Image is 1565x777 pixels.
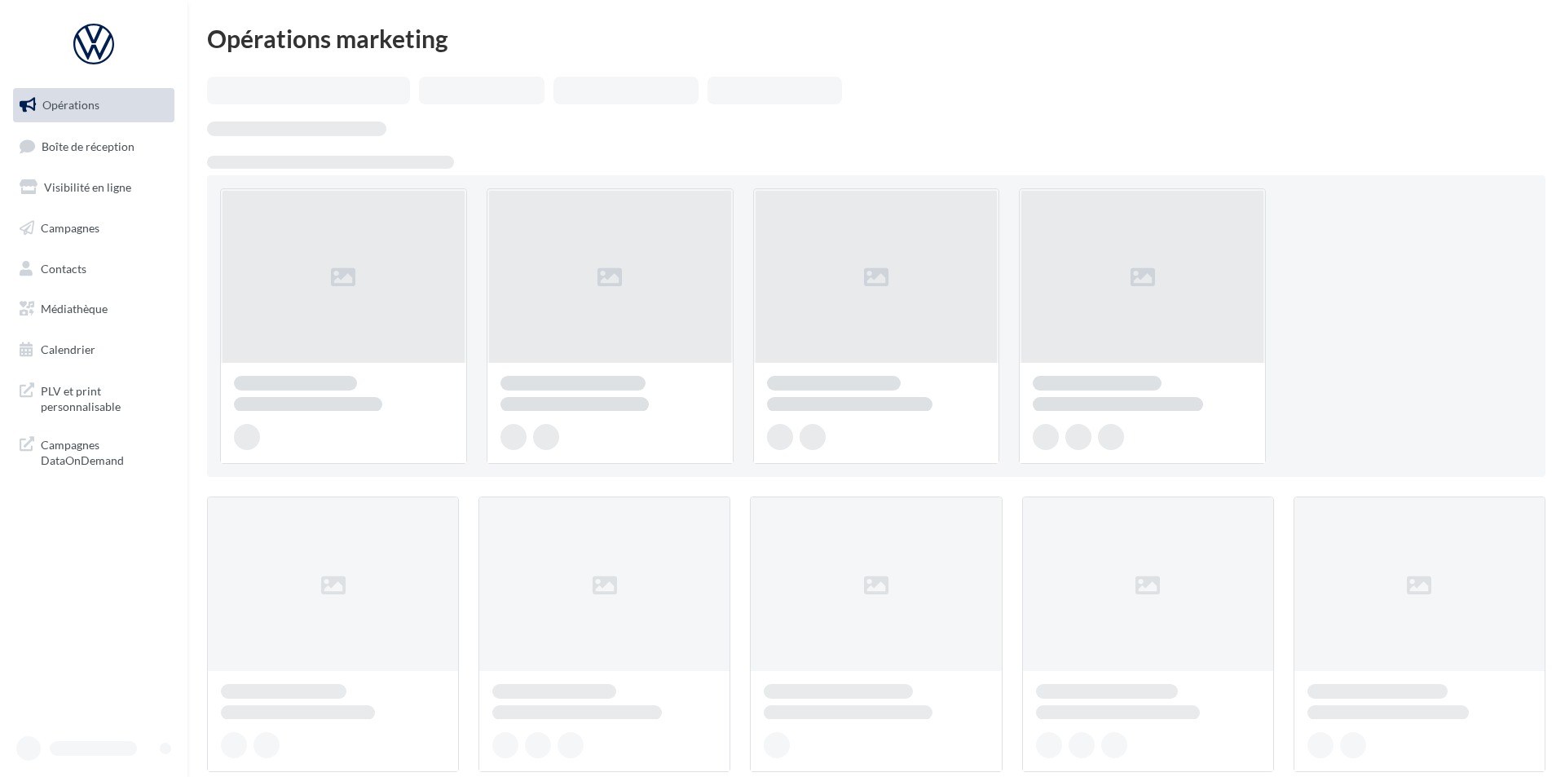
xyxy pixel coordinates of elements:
[44,180,131,194] span: Visibilité en ligne
[10,292,178,326] a: Médiathèque
[10,88,178,122] a: Opérations
[41,221,99,235] span: Campagnes
[41,302,108,316] span: Médiathèque
[10,373,178,422] a: PLV et print personnalisable
[42,139,134,152] span: Boîte de réception
[42,98,99,112] span: Opérations
[207,26,1545,51] div: Opérations marketing
[41,342,95,356] span: Calendrier
[41,434,168,469] span: Campagnes DataOnDemand
[10,252,178,286] a: Contacts
[10,129,178,164] a: Boîte de réception
[10,170,178,205] a: Visibilité en ligne
[10,427,178,475] a: Campagnes DataOnDemand
[41,261,86,275] span: Contacts
[10,211,178,245] a: Campagnes
[41,380,168,415] span: PLV et print personnalisable
[10,333,178,367] a: Calendrier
